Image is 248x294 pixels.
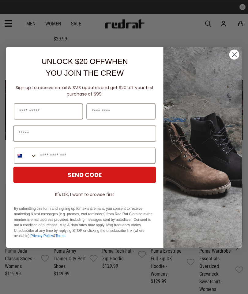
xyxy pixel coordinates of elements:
span: Sign up to receive email & SMS updates and get $20 off your first purchase of $99. [16,85,154,97]
a: Privacy Policy [30,234,53,238]
button: Open LiveChat chat widget [5,2,23,21]
input: Email [13,125,156,141]
span: WHEN [105,57,128,66]
p: By submitting this form and signing up for texts & emails, you consent to receive marketing & tex... [14,206,155,239]
button: It's OK, I want to browse first [13,189,156,200]
input: First Name [14,103,83,119]
img: New Zealand [17,153,22,158]
span: YOU JOIN THE CREW [46,68,124,77]
button: Search Countries [14,148,37,163]
button: SEND CODE [13,166,156,183]
button: Close dialog [229,49,240,60]
span: UNLOCK $20 OFF [41,57,105,66]
a: Terms [55,234,65,238]
img: f7662613-148e-4c88-9575-6c6b5b55a647.jpeg [163,47,242,247]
